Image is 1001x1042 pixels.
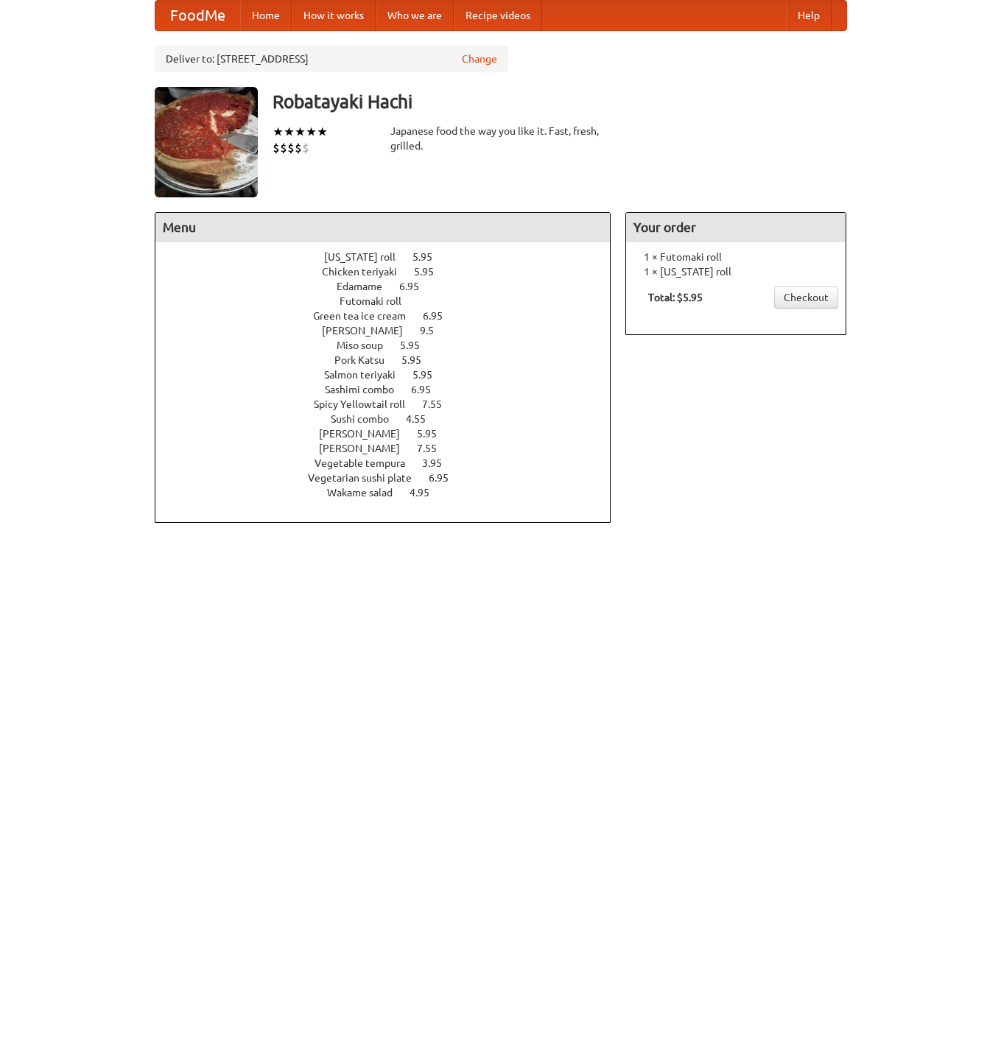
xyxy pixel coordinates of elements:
[422,457,457,469] span: 3.95
[325,384,458,395] a: Sashimi combo 6.95
[317,124,328,140] li: ★
[376,1,454,30] a: Who we are
[314,398,469,410] a: Spicy Yellowtail roll 7.55
[462,52,497,66] a: Change
[337,339,398,351] span: Miso soup
[331,413,404,425] span: Sushi combo
[406,413,440,425] span: 4.55
[314,398,420,410] span: Spicy Yellowtail roll
[287,140,295,156] li: $
[324,251,460,263] a: [US_STATE] roll 5.95
[414,266,449,278] span: 5.95
[240,1,292,30] a: Home
[429,472,463,484] span: 6.95
[322,325,418,337] span: [PERSON_NAME]
[422,398,457,410] span: 7.55
[315,457,469,469] a: Vegetable tempura 3.95
[322,266,461,278] a: Chicken teriyaki 5.95
[774,286,838,309] a: Checkout
[390,124,611,153] div: Japanese food the way you like it. Fast, fresh, grilled.
[308,472,476,484] a: Vegetarian sushi plate 6.95
[155,46,508,72] div: Deliver to: [STREET_ADDRESS]
[313,310,470,322] a: Green tea ice cream 6.95
[401,354,436,366] span: 5.95
[786,1,832,30] a: Help
[412,369,447,381] span: 5.95
[322,266,412,278] span: Chicken teriyaki
[155,213,611,242] h4: Menu
[324,251,410,263] span: [US_STATE] roll
[315,457,420,469] span: Vegetable tempura
[337,339,447,351] a: Miso soup 5.95
[319,443,464,454] a: [PERSON_NAME] 7.55
[399,281,434,292] span: 6.95
[325,384,409,395] span: Sashimi combo
[327,487,407,499] span: Wakame salad
[633,250,838,264] li: 1 × Futomaki roll
[273,124,284,140] li: ★
[284,124,295,140] li: ★
[334,354,399,366] span: Pork Katsu
[334,354,449,366] a: Pork Katsu 5.95
[337,281,397,292] span: Edamame
[319,443,415,454] span: [PERSON_NAME]
[155,87,258,197] img: angular.jpg
[295,124,306,140] li: ★
[648,292,703,303] b: Total: $5.95
[295,140,302,156] li: $
[155,1,240,30] a: FoodMe
[324,369,460,381] a: Salmon teriyaki 5.95
[322,325,461,337] a: [PERSON_NAME] 9.5
[308,472,426,484] span: Vegetarian sushi plate
[410,487,444,499] span: 4.95
[319,428,464,440] a: [PERSON_NAME] 5.95
[340,295,443,307] a: Futomaki roll
[324,369,410,381] span: Salmon teriyaki
[423,310,457,322] span: 6.95
[273,87,847,116] h3: Robatayaki Hachi
[420,325,449,337] span: 9.5
[417,443,452,454] span: 7.55
[280,140,287,156] li: $
[292,1,376,30] a: How it works
[313,310,421,322] span: Green tea ice cream
[331,413,453,425] a: Sushi combo 4.55
[400,339,435,351] span: 5.95
[302,140,309,156] li: $
[454,1,542,30] a: Recipe videos
[417,428,452,440] span: 5.95
[411,384,446,395] span: 6.95
[626,213,846,242] h4: Your order
[633,264,838,279] li: 1 × [US_STATE] roll
[306,124,317,140] li: ★
[412,251,447,263] span: 5.95
[337,281,446,292] a: Edamame 6.95
[340,295,416,307] span: Futomaki roll
[273,140,280,156] li: $
[319,428,415,440] span: [PERSON_NAME]
[327,487,457,499] a: Wakame salad 4.95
